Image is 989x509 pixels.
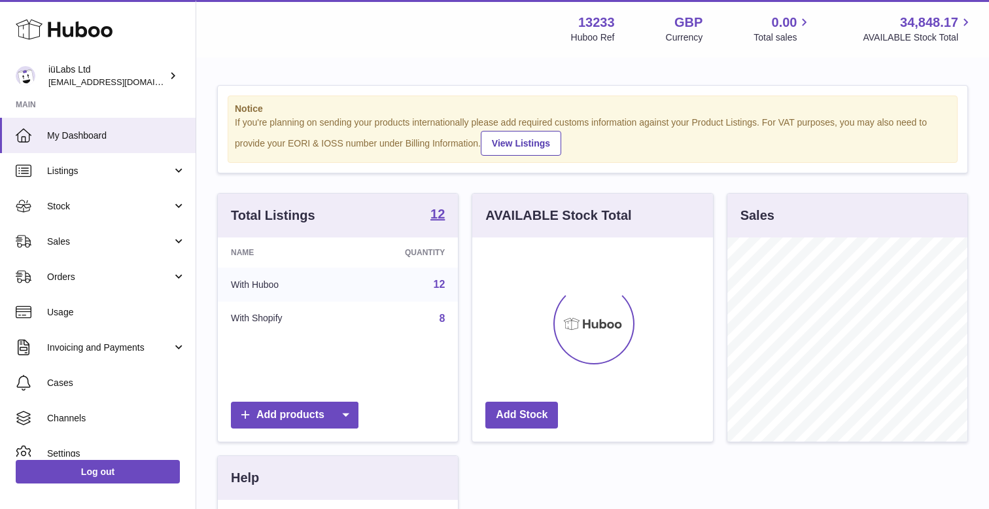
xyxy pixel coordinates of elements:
[485,207,631,224] h3: AVAILABLE Stock Total
[48,63,166,88] div: iüLabs Ltd
[48,77,192,87] span: [EMAIL_ADDRESS][DOMAIN_NAME]
[863,14,973,44] a: 34,848.17 AVAILABLE Stock Total
[430,207,445,220] strong: 12
[754,31,812,44] span: Total sales
[47,271,172,283] span: Orders
[740,207,774,224] h3: Sales
[235,103,950,115] strong: Notice
[772,14,797,31] span: 0.00
[218,237,347,268] th: Name
[434,279,445,290] a: 12
[900,14,958,31] span: 34,848.17
[485,402,558,429] a: Add Stock
[754,14,812,44] a: 0.00 Total sales
[231,207,315,224] h3: Total Listings
[863,31,973,44] span: AVAILABLE Stock Total
[231,469,259,487] h3: Help
[47,236,172,248] span: Sales
[231,402,358,429] a: Add products
[439,313,445,324] a: 8
[674,14,703,31] strong: GBP
[666,31,703,44] div: Currency
[47,342,172,354] span: Invoicing and Payments
[578,14,615,31] strong: 13233
[47,165,172,177] span: Listings
[47,412,186,425] span: Channels
[16,66,35,86] img: internalAdmin-13233@internal.huboo.com
[47,306,186,319] span: Usage
[218,268,347,302] td: With Huboo
[347,237,458,268] th: Quantity
[16,460,180,483] a: Log out
[47,448,186,460] span: Settings
[47,200,172,213] span: Stock
[430,207,445,223] a: 12
[481,131,561,156] a: View Listings
[235,116,950,156] div: If you're planning on sending your products internationally please add required customs informati...
[571,31,615,44] div: Huboo Ref
[47,377,186,389] span: Cases
[218,302,347,336] td: With Shopify
[47,130,186,142] span: My Dashboard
